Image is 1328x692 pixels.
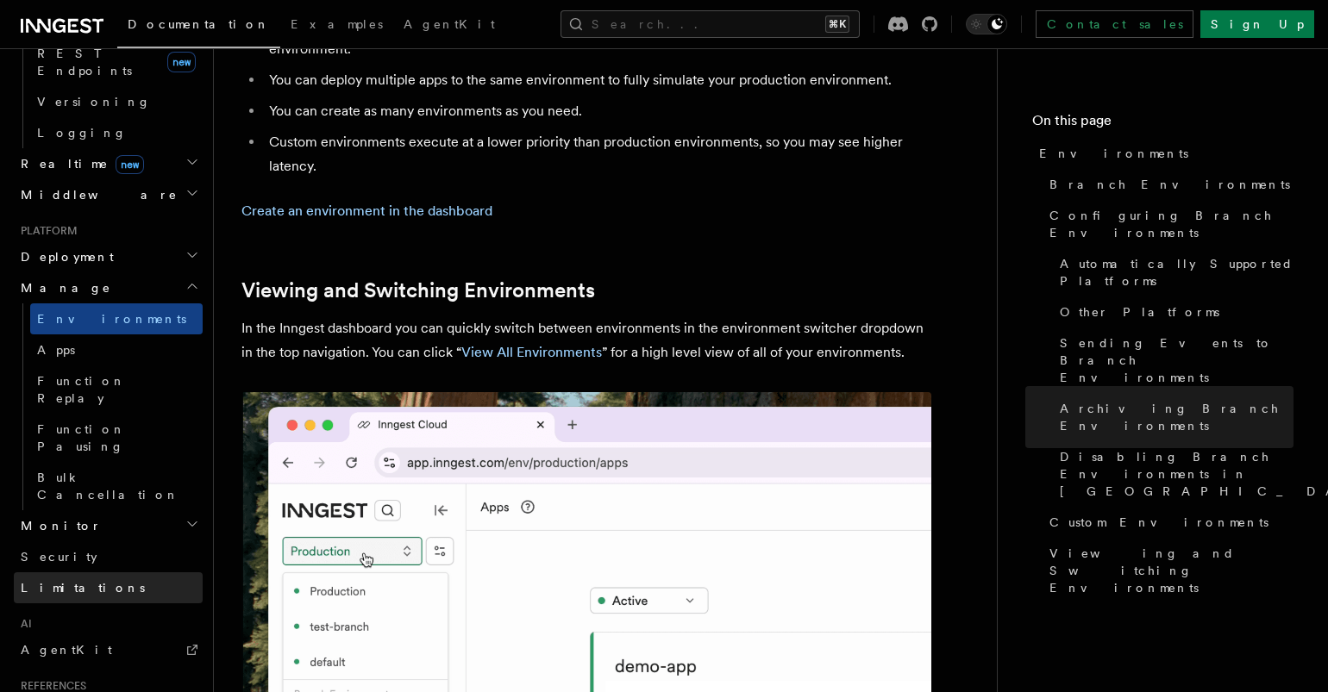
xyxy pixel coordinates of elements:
span: new [116,155,144,174]
a: Limitations [14,572,203,603]
a: REST Endpointsnew [30,38,203,86]
span: Environments [1039,145,1188,162]
span: Function Pausing [37,422,126,453]
button: Deployment [14,241,203,272]
a: Environments [30,303,203,334]
span: Configuring Branch Environments [1049,207,1294,241]
a: Archiving Branch Environments [1053,393,1294,441]
a: Viewing and Switching Environments [1043,538,1294,603]
span: AI [14,617,32,631]
a: Function Replay [30,365,203,414]
span: Versioning [37,95,151,109]
li: Custom environments execute at a lower priority than production environments, so you may see high... [264,130,931,178]
a: Logging [30,117,203,148]
span: new [167,52,196,72]
a: Security [14,541,203,572]
span: Manage [14,279,111,296]
a: AgentKit [393,5,505,47]
span: Archiving Branch Environments [1060,400,1294,434]
a: Examples [280,5,393,47]
span: Monitor [14,517,102,534]
span: Deployment [14,248,114,265]
a: Automatically Supported Platforms [1053,248,1294,296]
a: Configuring Branch Environments [1043,200,1294,248]
a: Disabling Branch Environments in [GEOGRAPHIC_DATA] [1053,441,1294,507]
span: Examples [291,17,383,31]
span: Middleware [14,186,178,203]
li: You can deploy multiple apps to the same environment to fully simulate your production environment. [264,68,931,92]
button: Middleware [14,179,203,210]
span: Documentation [128,17,270,31]
a: Bulk Cancellation [30,462,203,510]
button: Monitor [14,510,203,541]
a: Other Platforms [1053,296,1294,327]
span: AgentKit [404,17,495,31]
span: Logging [37,126,127,140]
a: Versioning [30,86,203,117]
li: You can create as many environments as you need. [264,99,931,123]
button: Manage [14,272,203,303]
span: Realtime [14,155,144,172]
span: Environments [37,312,186,326]
span: Function Replay [37,374,126,405]
a: Apps [30,334,203,365]
button: Realtimenew [14,148,203,179]
span: Branch Environments [1049,176,1290,193]
a: Documentation [117,5,280,48]
a: Branch Environments [1043,169,1294,200]
kbd: ⌘K [825,16,849,33]
span: Platform [14,224,78,238]
a: Contact sales [1036,10,1193,38]
button: Search...⌘K [561,10,860,38]
a: Sign Up [1200,10,1314,38]
a: Environments [1032,138,1294,169]
a: View All Environments [461,344,602,360]
a: AgentKit [14,634,203,665]
div: Manage [14,303,203,510]
span: AgentKit [21,643,112,657]
span: Bulk Cancellation [37,471,179,502]
a: Sending Events to Branch Environments [1053,327,1294,393]
span: Viewing and Switching Environments [1049,545,1294,596]
a: Custom Environments [1043,507,1294,538]
p: In the Inngest dashboard you can quickly switch between environments in the environment switcher ... [241,316,931,365]
span: Security [21,550,97,564]
span: Automatically Supported Platforms [1060,255,1294,290]
button: Toggle dark mode [966,14,1007,34]
a: Viewing and Switching Environments [241,278,595,302]
a: Function Pausing [30,414,203,462]
h4: On this page [1032,110,1294,138]
span: Other Platforms [1060,303,1219,321]
span: Apps [37,343,75,357]
span: Sending Events to Branch Environments [1060,334,1294,386]
a: Create an environment in the dashboard [241,203,492,219]
span: Limitations [21,581,145,595]
span: Custom Environments [1049,514,1268,531]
